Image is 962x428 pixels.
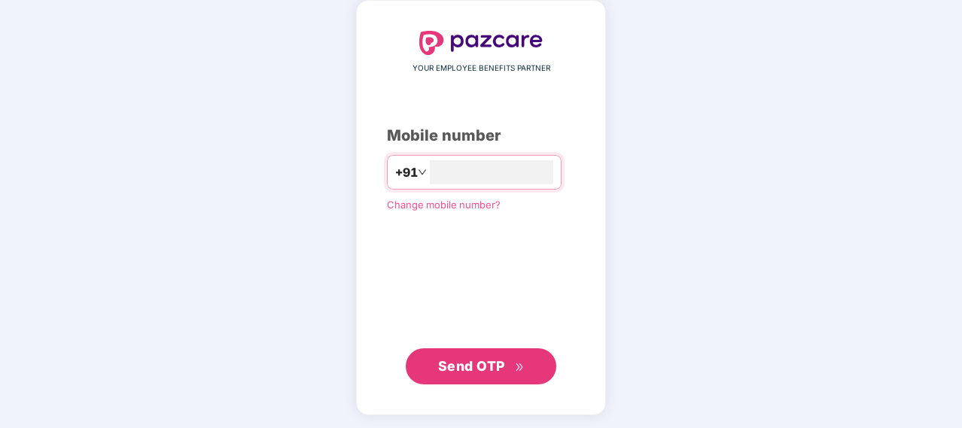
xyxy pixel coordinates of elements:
[515,363,525,372] span: double-right
[395,163,418,182] span: +91
[418,168,427,177] span: down
[438,358,505,374] span: Send OTP
[387,124,575,147] div: Mobile number
[413,62,550,74] span: YOUR EMPLOYEE BENEFITS PARTNER
[406,348,556,384] button: Send OTPdouble-right
[387,199,501,211] a: Change mobile number?
[419,31,543,55] img: logo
